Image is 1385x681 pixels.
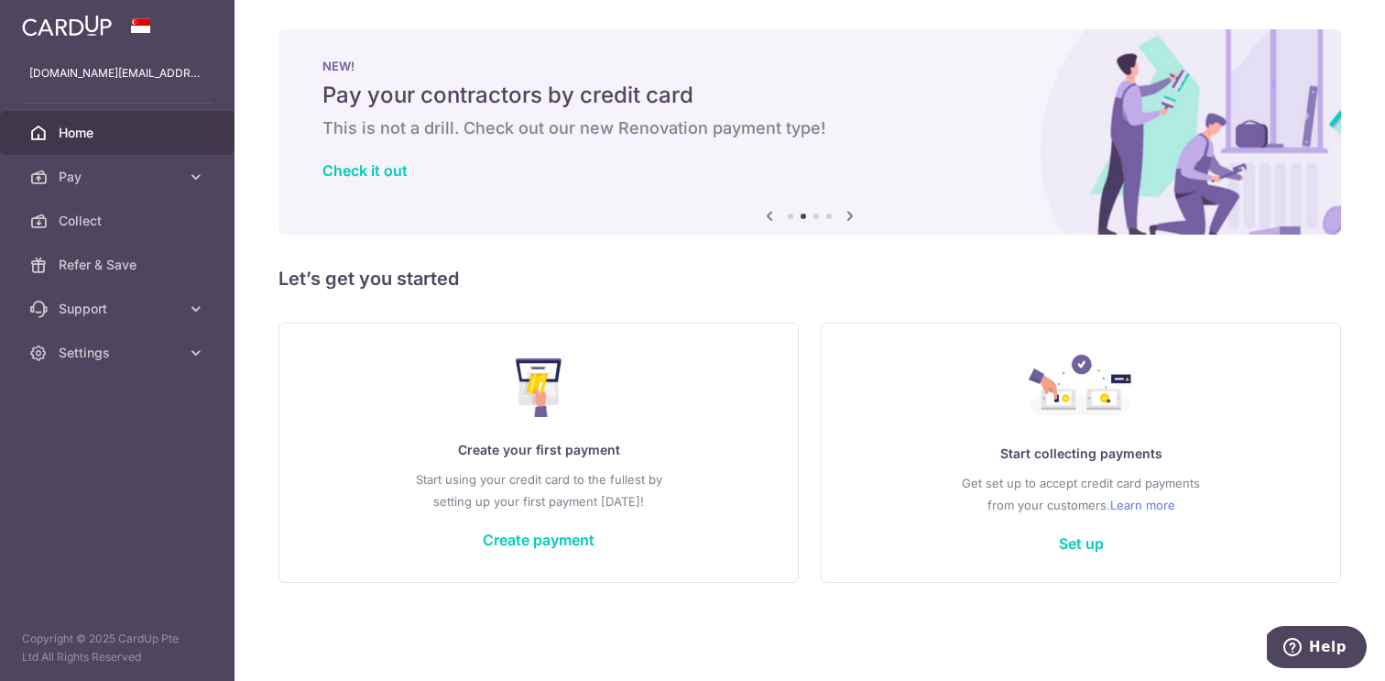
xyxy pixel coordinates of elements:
span: Pay [59,168,180,186]
p: Start collecting payments [858,443,1303,465]
iframe: Opens a widget where you can find more information [1267,626,1367,672]
img: Make Payment [516,358,562,417]
span: Collect [59,212,180,230]
h5: Pay your contractors by credit card [322,81,1297,110]
a: Set up [1059,534,1104,553]
p: NEW! [322,59,1297,73]
img: Collect Payment [1029,355,1133,421]
a: Create payment [483,531,594,549]
a: Learn more [1110,494,1175,516]
img: CardUp [22,15,112,37]
h6: This is not a drill. Check out our new Renovation payment type! [322,117,1297,139]
a: Check it out [322,161,408,180]
h5: Let’s get you started [278,264,1341,293]
span: Home [59,124,180,142]
p: Create your first payment [316,439,761,461]
p: Start using your credit card to the fullest by setting up your first payment [DATE]! [316,468,761,512]
p: Get set up to accept credit card payments from your customers. [858,472,1303,516]
img: Renovation banner [278,29,1341,235]
p: [DOMAIN_NAME][EMAIL_ADDRESS][DOMAIN_NAME] [29,64,205,82]
span: Settings [59,344,180,362]
span: Refer & Save [59,256,180,274]
span: Support [59,300,180,318]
